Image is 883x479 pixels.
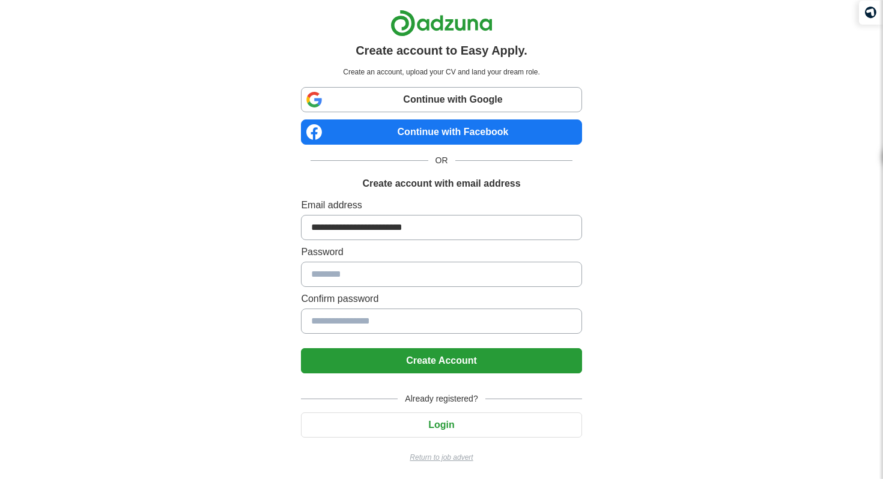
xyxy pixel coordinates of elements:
img: Adzuna logo [390,10,493,37]
label: Confirm password [301,292,581,306]
button: Login [301,412,581,438]
h1: Create account with email address [362,176,520,191]
a: Login [301,420,581,430]
h1: Create account to Easy Apply. [356,41,527,59]
a: Return to job advert [301,452,581,463]
a: Continue with Google [301,87,581,112]
label: Email address [301,198,581,212]
a: Continue with Facebook [301,119,581,145]
label: Password [301,245,581,259]
span: OR [428,154,455,167]
span: Already registered? [398,393,485,405]
p: Create an account, upload your CV and land your dream role. [303,67,579,77]
button: Create Account [301,348,581,373]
